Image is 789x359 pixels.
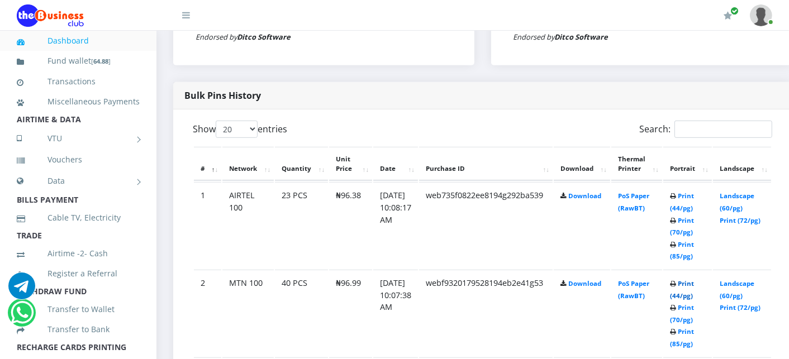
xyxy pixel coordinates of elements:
a: Dashboard [17,28,140,54]
small: Endorsed by [196,32,291,42]
a: Print (72/pg) [720,216,761,224]
td: webf9320179528194eb2e41g53 [419,270,553,356]
th: Date: activate to sort column ascending [373,147,418,181]
a: Data [17,167,140,195]
a: PoS Paper (RawBT) [618,279,649,300]
a: Download [568,279,601,288]
strong: Bulk Pins History [184,89,261,102]
a: Register a Referral [17,261,140,286]
label: Show entries [193,121,287,138]
a: Print (85/pg) [670,327,694,348]
td: [DATE] 10:08:17 AM [373,182,418,269]
td: [DATE] 10:07:38 AM [373,270,418,356]
a: Download [568,192,601,200]
input: Search: [674,121,772,138]
i: Renew/Upgrade Subscription [724,11,732,20]
img: Logo [17,4,84,27]
th: Download: activate to sort column ascending [554,147,610,181]
th: Unit Price: activate to sort column ascending [329,147,372,181]
td: 40 PCS [275,270,328,356]
th: Network: activate to sort column ascending [222,147,274,181]
a: Print (70/pg) [670,303,694,324]
a: Landscape (60/pg) [720,279,754,300]
a: Transactions [17,69,140,94]
img: User [750,4,772,26]
span: Renew/Upgrade Subscription [730,7,739,15]
td: 2 [194,270,221,356]
a: Print (44/pg) [670,279,694,300]
b: 64.88 [93,57,108,65]
a: Cable TV, Electricity [17,205,140,231]
th: Thermal Printer: activate to sort column ascending [611,147,662,181]
th: Portrait: activate to sort column ascending [663,147,712,181]
td: AIRTEL 100 [222,182,274,269]
td: MTN 100 [222,270,274,356]
a: Chat for support [11,308,34,326]
a: Landscape (60/pg) [720,192,754,212]
td: ₦96.38 [329,182,372,269]
th: Purchase ID: activate to sort column ascending [419,147,553,181]
strong: Ditco Software [555,32,609,42]
a: Transfer to Wallet [17,296,140,322]
a: PoS Paper (RawBT) [618,192,649,212]
strong: Ditco Software [237,32,291,42]
small: Endorsed by [514,32,609,42]
a: Miscellaneous Payments [17,89,140,114]
a: Chat for support [8,281,35,299]
label: Search: [639,121,772,138]
a: Fund wallet[64.88] [17,48,140,74]
td: 1 [194,182,221,269]
a: VTU [17,125,140,152]
th: #: activate to sort column descending [194,147,221,181]
select: Showentries [216,121,258,138]
td: 23 PCS [275,182,328,269]
td: web735f0822ee8194g292ba539 [419,182,553,269]
th: Quantity: activate to sort column ascending [275,147,328,181]
a: Print (70/pg) [670,216,694,237]
th: Landscape: activate to sort column ascending [713,147,771,181]
td: ₦96.99 [329,270,372,356]
a: Print (72/pg) [720,303,761,312]
a: Vouchers [17,147,140,173]
a: Print (44/pg) [670,192,694,212]
small: [ ] [91,57,111,65]
a: Transfer to Bank [17,317,140,342]
a: Print (85/pg) [670,240,694,261]
a: Airtime -2- Cash [17,241,140,266]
